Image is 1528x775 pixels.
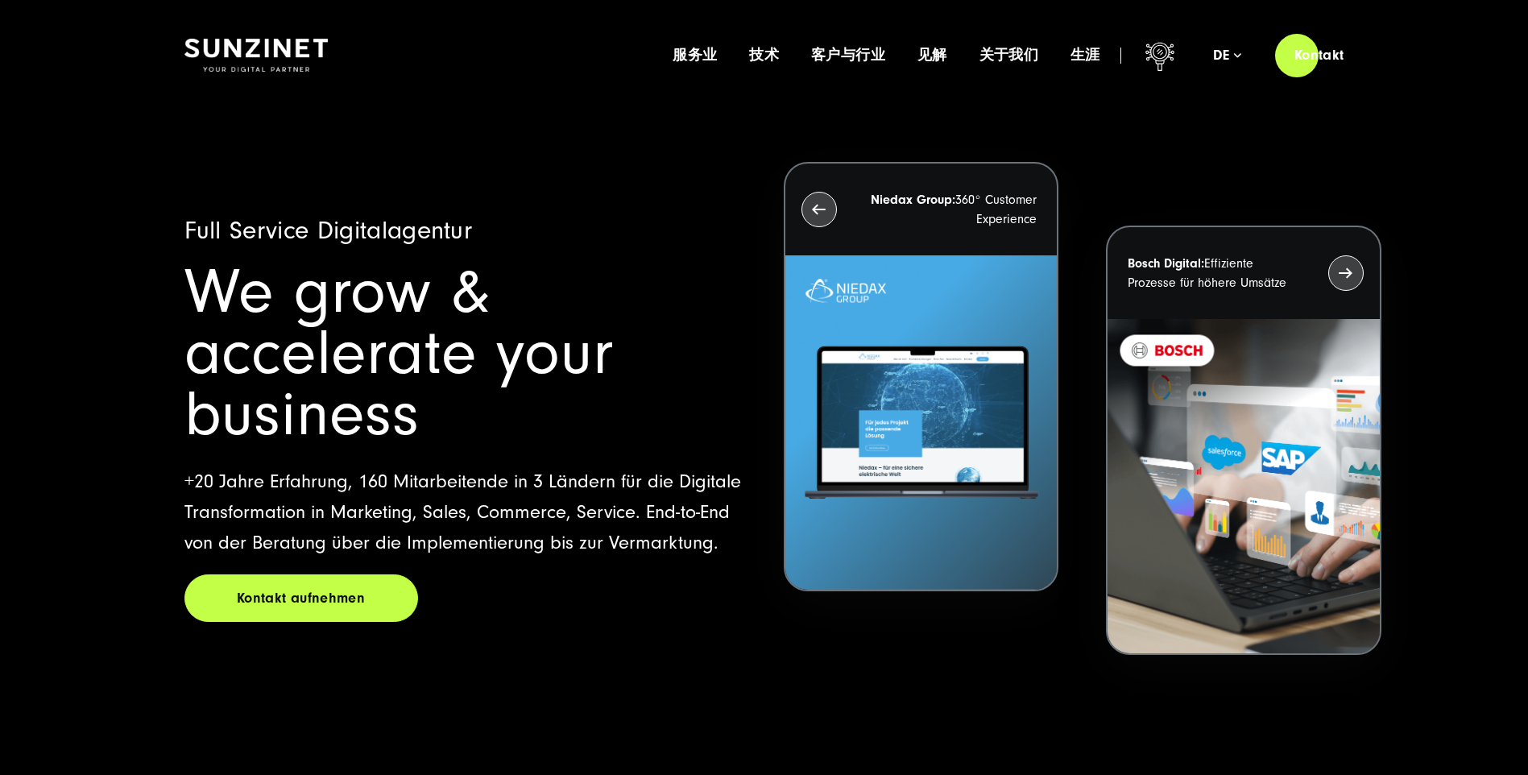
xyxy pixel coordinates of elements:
p: +20 Jahre Erfahrung, 160 Mitarbeitende in 3 Ländern für die Digitale Transformation in Marketing,... [184,466,745,558]
a: 见解 [917,48,947,64]
strong: Bosch Digital: [1128,256,1204,271]
strong: Niedax Group: [871,193,955,207]
a: 客户与行业 [811,48,885,64]
img: BOSCH - Kundeprojekt - Digital Transformation Agentur SUNZINET [1108,319,1379,653]
p: 360° Customer Experience [866,190,1037,229]
img: Letztes Projekt von Niedax. Ein Laptop auf dem die Niedax Website geöffnet ist, auf blauem Hinter... [785,255,1057,590]
button: Niedax Group:360° Customer Experience Letztes Projekt von Niedax. Ein Laptop auf dem die Niedax W... [784,162,1058,591]
h1: We grow & accelerate your business [184,262,745,446]
a: 关于我们 [979,48,1038,64]
a: 服务业 [673,48,717,64]
a: Kontakt aufnehmen [184,574,418,622]
img: SUNZINET Full Service Digital Agentur [184,39,328,73]
a: 技术 [749,48,779,64]
p: Effiziente Prozesse für höhere Umsätze [1128,254,1298,292]
a: 生涯 [1070,48,1100,64]
span: Full Service Digitalagentur [184,216,473,245]
button: Bosch Digital:Effiziente Prozesse für höhere Umsätze BOSCH - Kundeprojekt - Digital Transformatio... [1106,226,1381,655]
a: Kontakt [1275,32,1364,78]
div: de [1213,48,1241,64]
